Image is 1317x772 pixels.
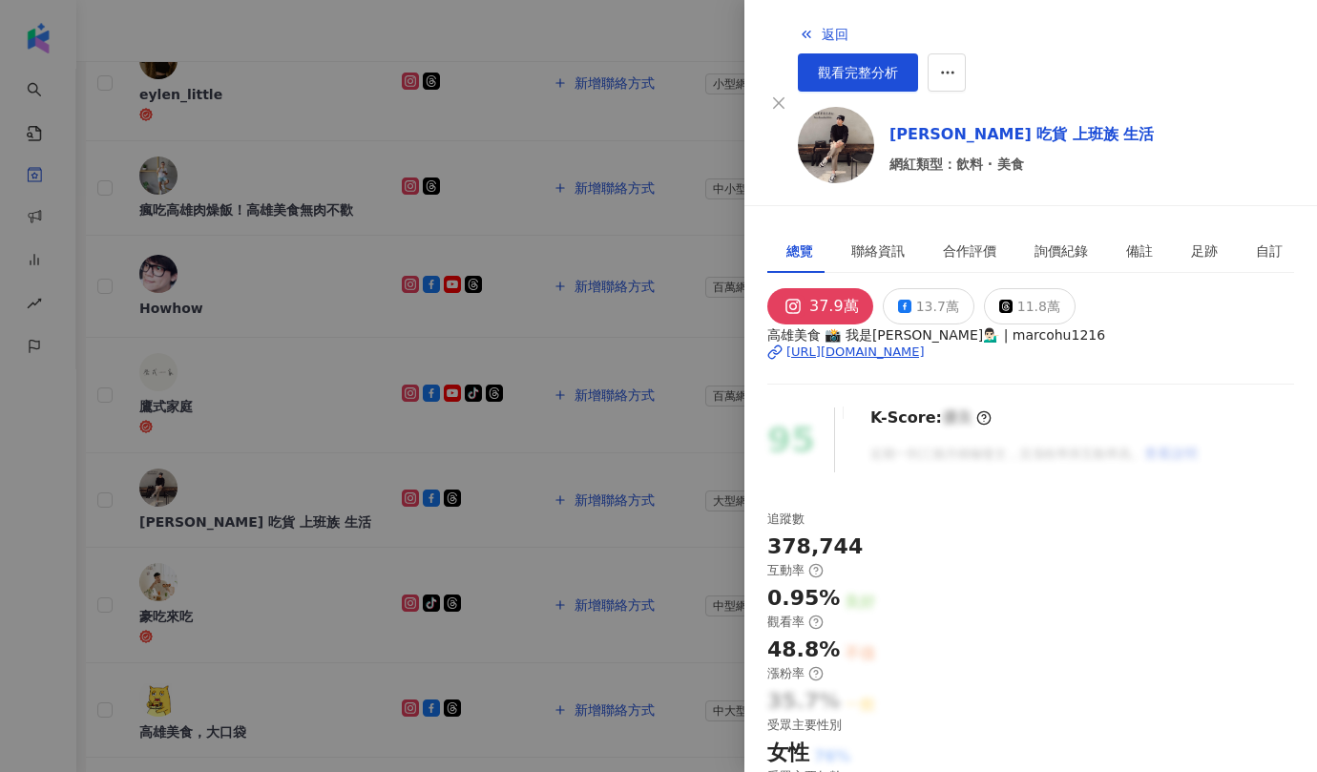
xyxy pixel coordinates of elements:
[798,107,874,190] a: KOL Avatar
[889,123,1154,146] a: [PERSON_NAME] 吃貨 上班族 生活
[786,240,813,261] div: 總覽
[1191,240,1218,261] div: 足跡
[767,717,842,734] div: 受眾主要性別
[767,92,790,115] button: Close
[767,665,824,682] div: 漲粉率
[767,562,824,579] div: 互動率
[767,344,1294,361] a: [URL][DOMAIN_NAME]
[943,240,996,261] div: 合作評價
[767,532,863,562] div: 378,744
[767,584,840,614] div: 0.95%
[798,107,874,183] img: KOL Avatar
[767,288,873,324] button: 37.9萬
[767,324,1294,345] span: 高雄美食 📸 我是[PERSON_NAME]💁🏻‍♂️ | marcohu1216
[809,293,859,320] div: 37.9萬
[889,154,1154,175] span: 網紅類型：飲料 · 美食
[1035,240,1088,261] div: 詢價紀錄
[767,739,809,768] div: 女性
[798,15,849,53] button: 返回
[1126,240,1153,261] div: 備註
[916,293,959,320] div: 13.7萬
[1256,240,1283,261] div: 自訂
[822,27,848,42] span: 返回
[798,53,918,92] a: 觀看完整分析
[767,636,840,665] div: 48.8%
[883,288,974,324] button: 13.7萬
[786,344,925,361] div: [URL][DOMAIN_NAME]
[767,614,824,631] div: 觀看率
[818,65,898,80] span: 觀看完整分析
[1017,293,1060,320] div: 11.8萬
[851,240,905,261] div: 聯絡資訊
[984,288,1076,324] button: 11.8萬
[767,511,805,528] div: 追蹤數
[870,407,992,428] div: K-Score :
[771,95,786,111] span: close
